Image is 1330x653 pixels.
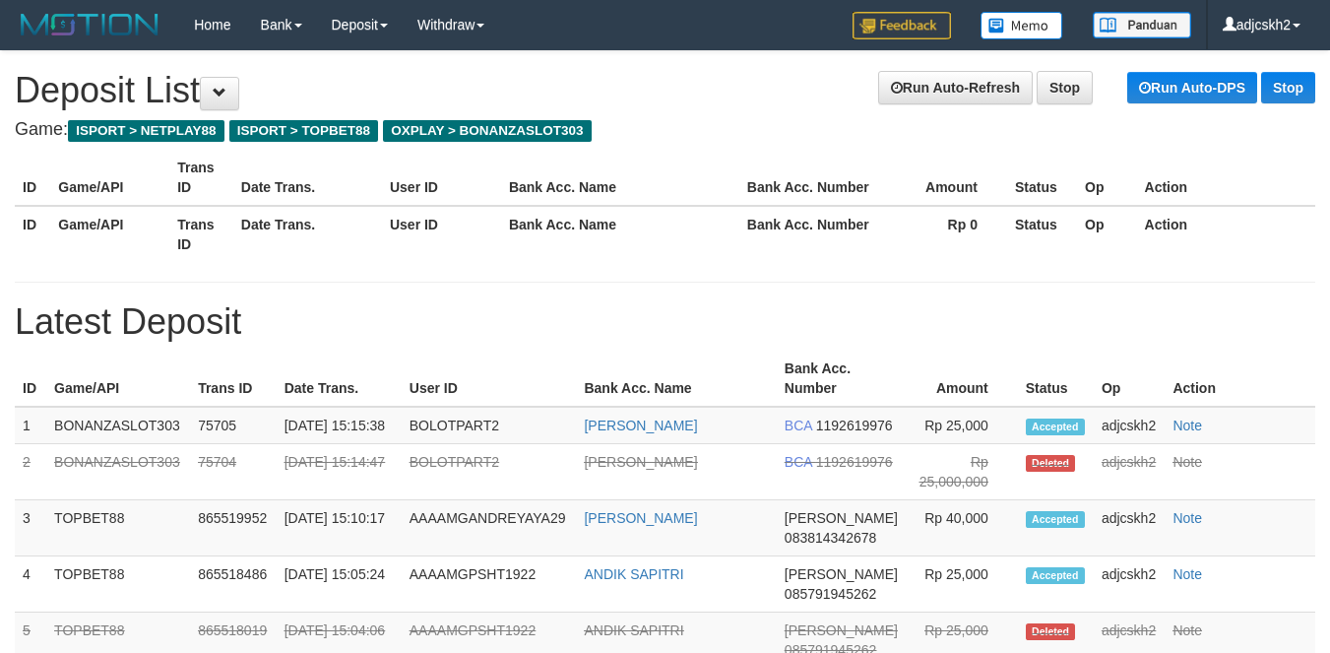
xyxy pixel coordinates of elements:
[584,622,683,638] a: ANDIK SAPITRI
[15,556,46,613] td: 4
[382,206,501,262] th: User ID
[584,566,683,582] a: ANDIK SAPITRI
[1137,150,1315,206] th: Action
[785,418,812,433] span: BCA
[878,71,1033,104] a: Run Auto-Refresh
[277,407,402,444] td: [DATE] 15:15:38
[15,120,1315,140] h4: Game:
[169,206,233,262] th: Trans ID
[233,150,382,206] th: Date Trans.
[15,71,1315,110] h1: Deposit List
[1026,455,1076,472] span: Deleted
[15,407,46,444] td: 1
[888,206,1007,262] th: Rp 0
[576,351,776,407] th: Bank Acc. Name
[910,407,1018,444] td: Rp 25,000
[46,351,190,407] th: Game/API
[15,10,164,39] img: MOTION_logo.png
[190,500,277,556] td: 865519952
[1007,150,1077,206] th: Status
[1261,72,1315,103] a: Stop
[584,510,697,526] a: [PERSON_NAME]
[785,510,898,526] span: [PERSON_NAME]
[402,444,577,500] td: BOLOTPART2
[1018,351,1094,407] th: Status
[15,351,46,407] th: ID
[277,444,402,500] td: [DATE] 15:14:47
[402,556,577,613] td: AAAAMGPSHT1922
[46,444,190,500] td: BONANZASLOT303
[1077,150,1136,206] th: Op
[1094,407,1165,444] td: adjcskh2
[277,500,402,556] td: [DATE] 15:10:17
[1137,206,1315,262] th: Action
[169,150,233,206] th: Trans ID
[1037,71,1093,104] a: Stop
[981,12,1063,39] img: Button%20Memo.svg
[50,150,169,206] th: Game/API
[910,556,1018,613] td: Rp 25,000
[739,206,888,262] th: Bank Acc. Number
[785,622,898,638] span: [PERSON_NAME]
[1172,566,1202,582] a: Note
[910,351,1018,407] th: Amount
[402,351,577,407] th: User ID
[383,120,592,142] span: OXPLAY > BONANZASLOT303
[15,444,46,500] td: 2
[190,351,277,407] th: Trans ID
[15,302,1315,342] h1: Latest Deposit
[1172,510,1202,526] a: Note
[1172,622,1202,638] a: Note
[1026,419,1085,435] span: Accepted
[1165,351,1315,407] th: Action
[1094,444,1165,500] td: adjcskh2
[739,150,888,206] th: Bank Acc. Number
[910,444,1018,500] td: Rp 25,000,000
[277,351,402,407] th: Date Trans.
[15,500,46,556] td: 3
[15,150,50,206] th: ID
[15,206,50,262] th: ID
[785,454,812,470] span: BCA
[50,206,169,262] th: Game/API
[1094,351,1165,407] th: Op
[584,418,697,433] a: [PERSON_NAME]
[1094,500,1165,556] td: adjcskh2
[584,454,697,470] a: [PERSON_NAME]
[785,586,876,602] span: 085791945262
[501,206,739,262] th: Bank Acc. Name
[785,530,876,546] span: 083814342678
[501,150,739,206] th: Bank Acc. Name
[190,556,277,613] td: 865518486
[785,566,898,582] span: [PERSON_NAME]
[1026,623,1076,640] span: Deleted
[1093,12,1191,38] img: panduan.png
[777,351,910,407] th: Bank Acc. Number
[402,500,577,556] td: AAAAMGANDREYAYA29
[1127,72,1257,103] a: Run Auto-DPS
[46,556,190,613] td: TOPBET88
[233,206,382,262] th: Date Trans.
[46,500,190,556] td: TOPBET88
[853,12,951,39] img: Feedback.jpg
[1094,556,1165,613] td: adjcskh2
[382,150,501,206] th: User ID
[888,150,1007,206] th: Amount
[910,500,1018,556] td: Rp 40,000
[46,407,190,444] td: BONANZASLOT303
[1026,511,1085,528] span: Accepted
[1172,454,1202,470] a: Note
[229,120,378,142] span: ISPORT > TOPBET88
[816,418,893,433] span: 1192619976
[1172,418,1202,433] a: Note
[277,556,402,613] td: [DATE] 15:05:24
[1026,567,1085,584] span: Accepted
[190,407,277,444] td: 75705
[190,444,277,500] td: 75704
[816,454,893,470] span: 1192619976
[1007,206,1077,262] th: Status
[402,407,577,444] td: BOLOTPART2
[68,120,224,142] span: ISPORT > NETPLAY88
[1077,206,1136,262] th: Op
